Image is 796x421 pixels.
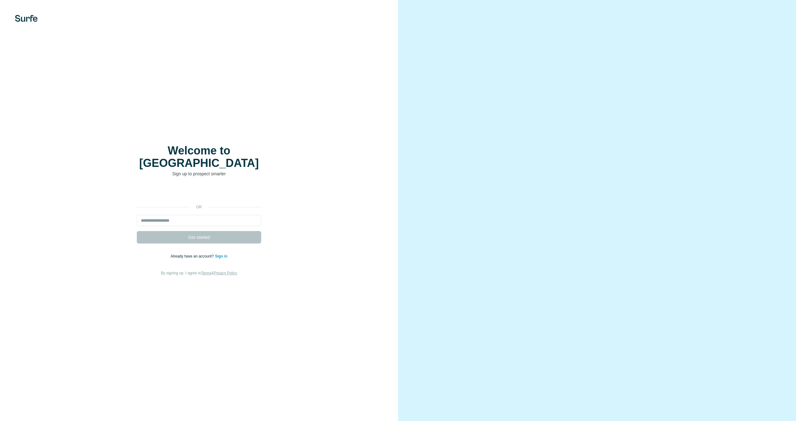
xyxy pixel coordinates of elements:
[214,271,237,275] a: Privacy Policy
[161,271,237,275] span: By signing up, I agree to &
[189,204,209,210] p: or
[215,254,227,258] a: Sign in
[171,254,215,258] span: Already have an account?
[137,171,261,177] p: Sign up to prospect smarter
[15,15,38,22] img: Surfe's logo
[201,271,211,275] a: Terms
[134,186,264,200] iframe: Sign in with Google Button
[137,144,261,169] h1: Welcome to [GEOGRAPHIC_DATA]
